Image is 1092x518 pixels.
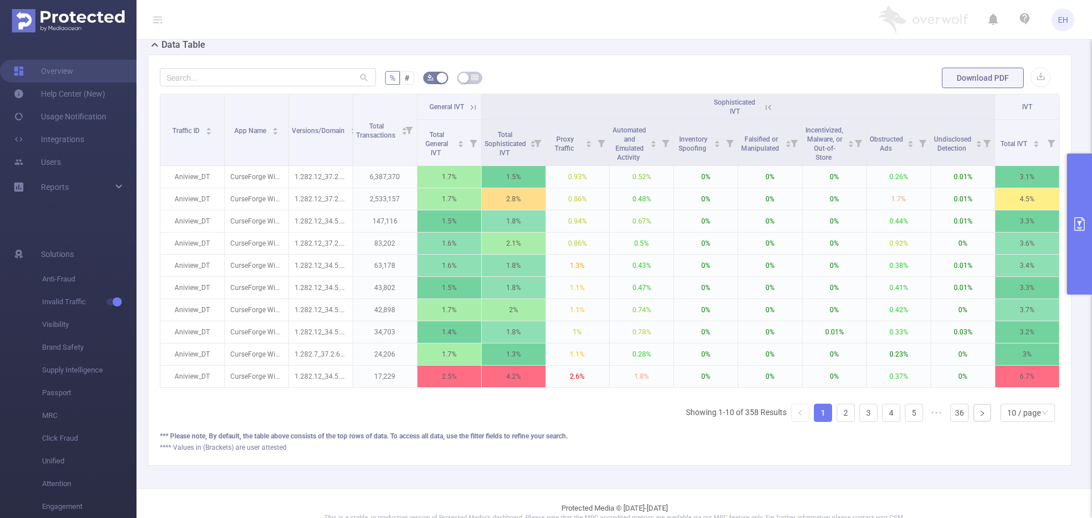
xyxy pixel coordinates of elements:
[867,299,930,321] p: 0.42%
[427,74,434,81] i: icon: bg-colors
[738,366,802,387] p: 0%
[225,255,288,276] p: CurseForge Windows
[942,68,1024,88] button: Download PDF
[995,299,1059,321] p: 3.7%
[850,120,866,165] i: Filter menu
[546,277,610,299] p: 1.1%
[225,166,288,188] p: CurseForge Windows
[289,277,353,299] p: 1.282.12_34.5.7_1.285.3-27898
[546,299,610,321] p: 1.1%
[803,233,866,254] p: 0%
[289,233,353,254] p: 1.282.12_37.2.6_1.288.0-28211
[14,105,106,128] a: Usage Notification
[674,299,738,321] p: 0%
[847,139,854,146] div: Sort
[429,103,464,111] span: General IVT
[610,255,673,276] p: 0.43%
[482,210,545,232] p: 1.8%
[356,122,397,139] span: Total Transactions
[482,321,545,343] p: 1.8%
[848,143,854,146] i: icon: caret-down
[546,233,610,254] p: 0.86%
[934,135,971,152] span: Undisclosed Detection
[859,404,878,422] li: 3
[457,143,464,146] i: icon: caret-down
[928,404,946,422] span: •••
[160,68,376,86] input: Search...
[225,343,288,365] p: CurseForge Windows
[546,188,610,210] p: 0.86%
[907,143,913,146] i: icon: caret-down
[803,255,866,276] p: 0%
[931,366,995,387] p: 0%
[803,343,866,365] p: 0%
[417,277,481,299] p: 1.5%
[160,233,224,254] p: Aniview_DT
[979,410,986,417] i: icon: right
[353,343,417,365] p: 24,206
[674,366,738,387] p: 0%
[979,120,995,165] i: Filter menu
[593,120,609,165] i: Filter menu
[14,151,61,173] a: Users
[931,188,995,210] p: 0.01%
[610,277,673,299] p: 0.47%
[585,139,592,146] div: Sort
[867,188,930,210] p: 1.7%
[205,126,212,129] i: icon: caret-up
[907,139,913,142] i: icon: caret-up
[353,299,417,321] p: 42,898
[289,255,353,276] p: 1.282.12_34.5.7_1.285.2-27837
[786,120,802,165] i: Filter menu
[975,139,982,146] div: Sort
[995,343,1059,365] p: 3%
[417,210,481,232] p: 1.5%
[555,135,576,152] span: Proxy Traffic
[995,210,1059,232] p: 3.3%
[417,366,481,387] p: 2.5%
[882,404,900,422] li: 4
[738,277,802,299] p: 0%
[907,139,914,146] div: Sort
[738,255,802,276] p: 0%
[803,277,866,299] p: 0%
[1033,139,1040,146] div: Sort
[42,404,136,427] span: MRC
[785,143,792,146] i: icon: caret-down
[482,277,545,299] p: 1.8%
[931,277,995,299] p: 0.01%
[205,130,212,134] i: icon: caret-down
[905,404,923,422] li: 5
[995,321,1059,343] p: 3.2%
[289,366,353,387] p: 1.282.12_34.5.7_1.285.2-27841
[41,176,69,198] a: Reports
[289,188,353,210] p: 1.282.12_37.2.6_1.287.1-28201
[353,255,417,276] p: 63,178
[867,321,930,343] p: 0.33%
[225,366,288,387] p: CurseForge Windows
[883,404,900,421] a: 4
[867,210,930,232] p: 0.44%
[860,404,877,421] a: 3
[975,143,982,146] i: icon: caret-down
[485,131,526,157] span: Total Sophisticated IVT
[610,166,673,188] p: 0.52%
[42,313,136,336] span: Visibility
[803,188,866,210] p: 0%
[674,343,738,365] p: 0%
[714,139,721,146] div: Sort
[160,442,1060,453] div: **** Values in (Brackets) are user attested
[546,210,610,232] p: 0.94%
[995,233,1059,254] p: 3.6%
[417,299,481,321] p: 1.7%
[160,188,224,210] p: Aniview_DT
[931,210,995,232] p: 0.01%
[353,233,417,254] p: 83,202
[289,166,353,188] p: 1.282.12_37.2.6_1.287.0-28081
[457,139,464,146] div: Sort
[867,255,930,276] p: 0.38%
[610,210,673,232] p: 0.67%
[714,143,721,146] i: icon: caret-down
[905,404,923,421] a: 5
[867,343,930,365] p: 0.23%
